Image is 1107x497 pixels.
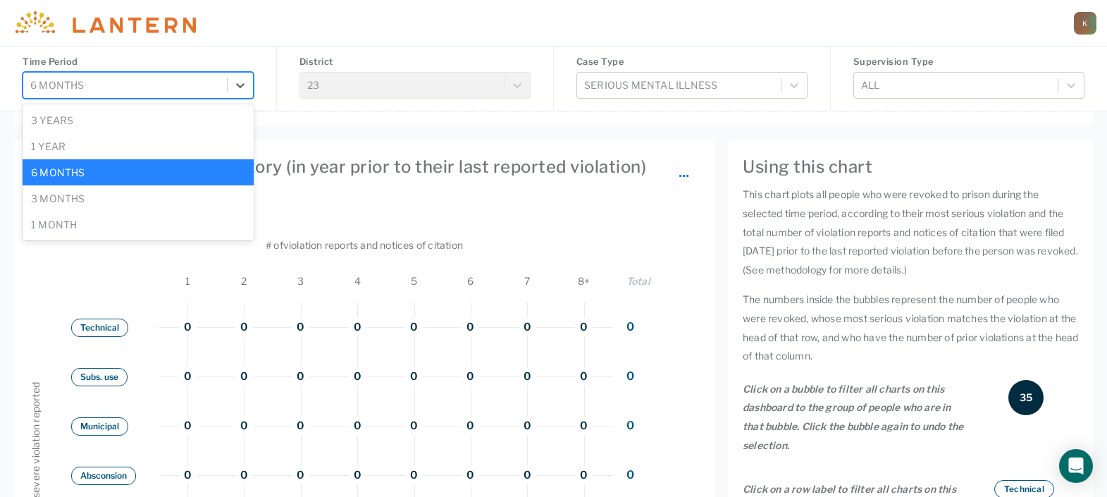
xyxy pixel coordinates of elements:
[626,369,634,383] span: 0
[519,319,536,336] button: 0
[329,274,385,288] span: 4
[292,467,309,484] button: 0
[853,55,1084,68] h4: Supervision Type
[159,274,216,288] span: 1
[235,467,253,484] button: 0
[385,274,442,288] span: 5
[292,319,309,336] button: 0
[626,275,650,287] span: Total
[462,319,479,336] button: 0
[1008,380,1044,415] div: 35
[349,467,366,484] button: 0
[679,161,689,181] span: ...
[462,417,479,435] button: 0
[11,11,196,35] img: Lantern
[28,216,700,274] div: # of violation reports and notices of citation
[462,467,479,484] button: 0
[349,417,366,435] button: 0
[626,468,634,481] span: 0
[23,159,254,185] div: 6 months
[743,290,1079,365] p: The numbers inside the bubbles represent the number of people who were revoked, whose most seriou...
[443,274,499,288] span: 6
[743,154,1079,180] h4: Using this chart
[23,211,254,238] div: 1 month
[1074,12,1096,35] a: K
[626,320,634,333] span: 0
[576,55,808,68] h4: Case Type
[28,154,700,180] h4: Admissions by violation history (in year prior to their last reported violation)
[405,319,423,336] button: 0
[23,107,254,133] div: 3 years
[575,467,593,484] button: 0
[405,417,423,435] button: 0
[556,274,612,288] span: 8+
[575,417,593,435] button: 0
[575,319,593,336] button: 0
[71,417,128,436] button: Municipal
[179,417,197,435] button: 0
[216,274,272,288] span: 2
[743,185,1079,279] p: This chart plots all people who were revoked to prison during the selected time period, according...
[273,274,329,288] span: 3
[519,467,536,484] button: 0
[235,368,253,386] button: 0
[28,185,700,202] h6: Last 6 months ([DATE] to present)
[23,133,254,159] div: 1 year
[235,319,253,336] button: 0
[292,417,309,435] button: 0
[235,417,253,435] button: 0
[405,467,423,484] button: 0
[1059,449,1093,483] div: Open Intercom Messenger
[575,368,593,386] button: 0
[179,319,197,336] button: 0
[71,368,128,386] button: Subs. use
[299,55,531,68] h4: District
[349,368,366,386] button: 0
[292,368,309,386] button: 0
[23,185,254,211] div: 3 months
[71,467,136,485] button: Absconsion
[743,380,970,455] p: Click on a bubble to filter all charts on this dashboard to the group of people who are in that b...
[669,157,698,187] button: ...
[462,368,479,386] button: 0
[626,419,634,432] span: 0
[499,274,555,288] span: 7
[405,368,423,386] button: 0
[519,368,536,386] button: 0
[519,417,536,435] button: 0
[179,467,197,484] button: 0
[349,319,366,336] button: 0
[71,319,128,337] button: Technical
[179,368,197,386] button: 0
[23,55,254,68] h4: Time Period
